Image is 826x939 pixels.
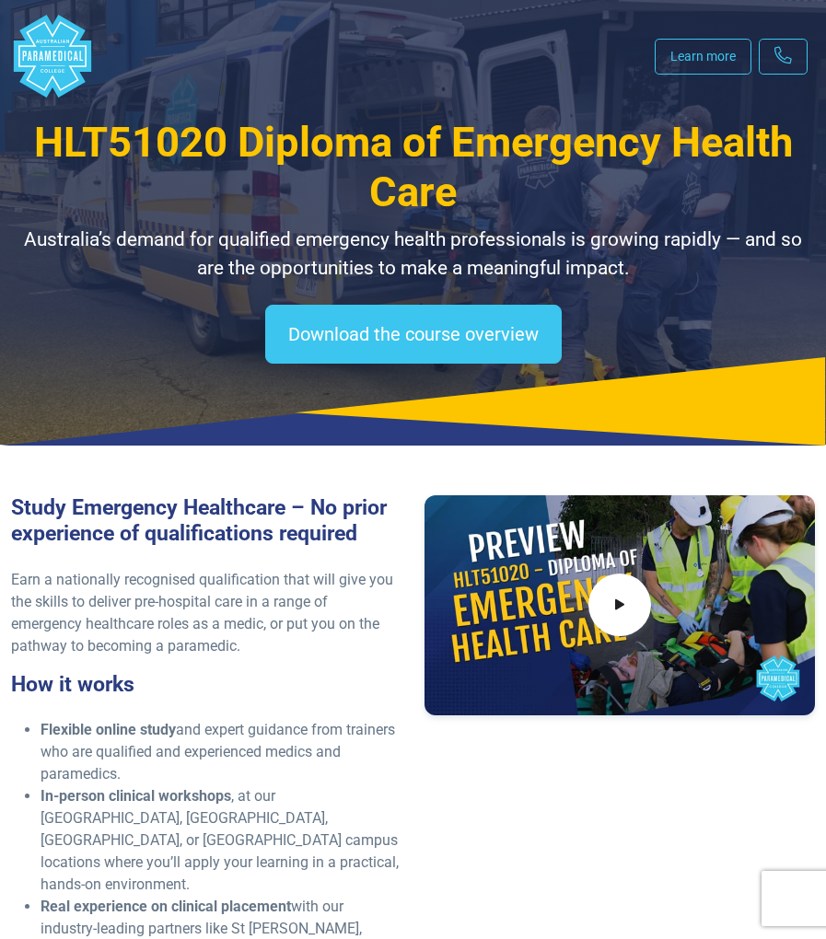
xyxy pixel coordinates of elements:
p: Australia’s demand for qualified emergency health professionals is growing rapidly — and so are t... [11,226,815,283]
h3: Study Emergency Healthcare – No prior experience of qualifications required [11,495,402,546]
a: Download the course overview [265,305,562,364]
li: and expert guidance from trainers who are qualified and experienced medics and paramedics. [41,719,402,785]
h3: How it works [11,672,402,698]
li: , at our [GEOGRAPHIC_DATA], [GEOGRAPHIC_DATA], [GEOGRAPHIC_DATA], or [GEOGRAPHIC_DATA] campus loc... [41,785,402,896]
strong: Flexible online study [41,721,176,738]
div: Australian Paramedical College [11,15,94,98]
a: Learn more [655,39,751,75]
strong: In-person clinical workshops [41,787,231,805]
p: Earn a nationally recognised qualification that will give you the skills to deliver pre-hospital ... [11,569,402,657]
span: HLT51020 Diploma of Emergency Health Care [34,118,793,216]
strong: Real experience on clinical placement [41,898,291,915]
